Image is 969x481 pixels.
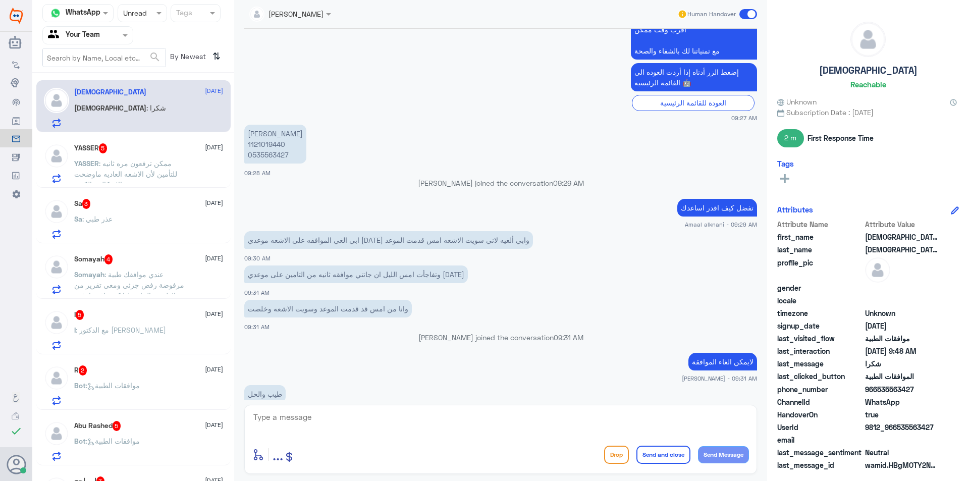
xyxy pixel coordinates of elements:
img: defaultAdmin.png [44,199,69,224]
span: 4 [104,254,113,264]
span: 9812_966535563427 [865,422,938,433]
span: [DATE] [205,198,223,207]
span: ... [273,445,283,463]
span: Unknown [777,96,817,107]
span: null [865,283,938,293]
span: [DATE] [205,365,223,374]
img: defaultAdmin.png [44,365,69,391]
span: null [865,295,938,306]
h5: [DEMOGRAPHIC_DATA] [819,65,918,76]
p: 10/9/2025, 9:31 AM [688,353,757,370]
span: signup_date [777,320,863,331]
span: : مع الدكتور [PERSON_NAME] [76,326,166,334]
span: 09:28 AM [244,170,271,176]
span: phone_number [777,384,863,395]
span: last_name [777,244,863,255]
img: defaultAdmin.png [865,257,890,283]
span: [DATE] [205,254,223,263]
span: 5 [113,421,121,431]
span: 09:31 AM [244,289,270,296]
span: last_message_id [777,460,863,470]
span: : ممكن ترفعون مره ثانيه للتأمين لأن الاشعه العاديه ماوضحت الاشكاليه بالكتف [74,159,177,189]
span: locale [777,295,863,306]
span: first_name [777,232,863,242]
span: last_message_sentiment [777,447,863,458]
i: ⇅ [212,48,221,65]
p: [PERSON_NAME] joined the conversation [244,332,757,343]
button: Avatar [7,455,26,474]
i: check [10,425,22,437]
h5: سبحان الله [74,88,146,96]
span: HandoverOn [777,409,863,420]
button: Send and close [636,446,690,464]
span: 0 [865,447,938,458]
span: : شكرا [146,103,166,112]
img: defaultAdmin.png [44,421,69,446]
span: Attribute Name [777,219,863,230]
h6: Tags [777,159,794,168]
p: 10/9/2025, 9:31 AM [244,300,412,317]
span: 2025-09-10T06:48:12.162Z [865,346,938,356]
span: الموافقات الطبية [865,371,938,382]
div: Tags [175,7,192,20]
span: 2 m [777,129,804,147]
h5: Abu Rashed [74,421,121,431]
h5: Somayah [74,254,113,264]
span: [DATE] [205,86,223,95]
span: 09:27 AM [731,114,757,122]
span: 5 [76,310,84,320]
span: I [74,326,76,334]
img: defaultAdmin.png [44,254,69,280]
span: سبحان [865,232,938,242]
button: search [149,49,161,66]
span: UserId [777,422,863,433]
span: موافقات الطبية [865,333,938,344]
span: Sa [74,215,82,223]
span: [DATE] [205,143,223,152]
p: 10/9/2025, 9:31 AM [244,385,286,403]
span: profile_pic [777,257,863,281]
span: ChannelId [777,397,863,407]
span: Unknown [865,308,938,318]
button: Send Message [698,446,749,463]
span: search [149,51,161,63]
span: 09:31 AM [244,324,270,330]
span: email [777,435,863,445]
span: 09:29 AM [553,179,584,187]
span: [DATE] [205,420,223,430]
h6: Reachable [850,80,886,89]
span: wamid.HBgMOTY2NTM1NTYzNDI3FQIAEhgUM0E4MjFGMkY0MEE3Nzc4QjdDMUYA [865,460,938,470]
img: Widebot Logo [10,8,23,24]
span: true [865,409,938,420]
span: Subscription Date : [DATE] [777,107,959,118]
span: 5 [99,143,107,153]
p: 10/9/2025, 9:30 AM [244,231,533,249]
div: العودة للقائمة الرئيسية [632,95,755,111]
span: timezone [777,308,863,318]
span: : موافقات الطبية [86,437,140,445]
input: Search by Name, Local etc… [43,48,166,67]
h5: R [74,365,87,376]
span: 09:31 AM [554,333,583,342]
h6: Attributes [777,205,813,214]
span: By Newest [166,48,208,68]
span: YASSER [74,159,99,168]
span: Bot [74,437,86,445]
button: ... [273,443,283,466]
span: 966535563427 [865,384,938,395]
span: gender [777,283,863,293]
span: last_clicked_button [777,371,863,382]
span: Somayah [74,270,104,279]
span: 3 [82,199,91,209]
span: last_message [777,358,863,369]
span: : عذر طبي [82,215,113,223]
span: Attribute Value [865,219,938,230]
img: whatsapp.png [48,6,63,21]
h5: YASSER [74,143,107,153]
span: : عندي موافقك طبية مرفوضة رفض جزئي ومعي تقرير من الطبيب بالحاجة لها كيف اقدر ارفعه لشركة التأمين [74,270,184,310]
span: [PERSON_NAME] - 09:31 AM [682,374,757,383]
span: : موافقات الطبية [86,381,140,390]
span: 09:30 AM [244,255,271,261]
img: yourTeam.svg [48,28,63,43]
span: الله [865,244,938,255]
